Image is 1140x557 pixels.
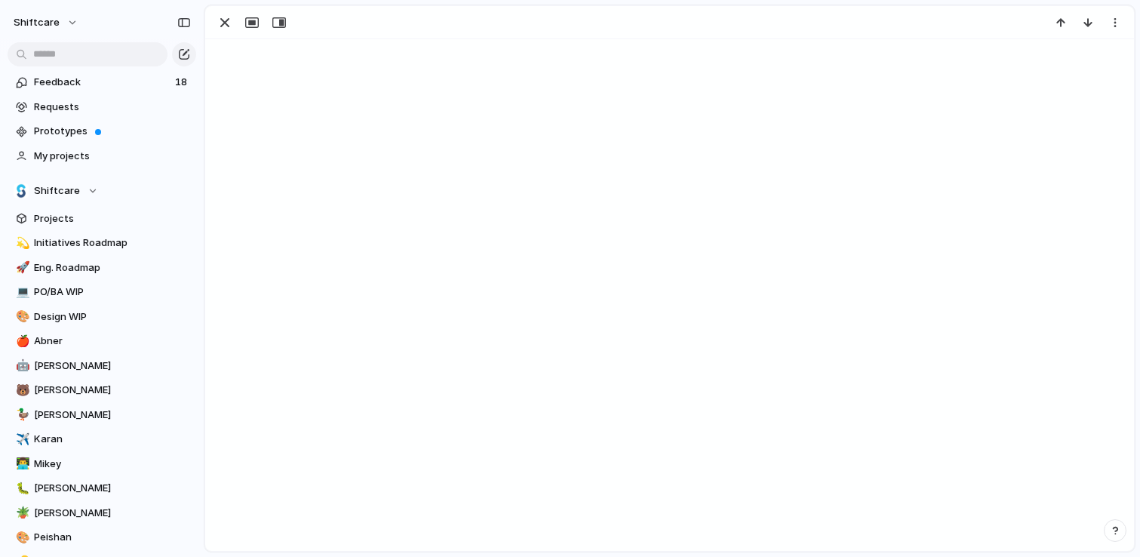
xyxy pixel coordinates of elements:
button: 🚀 [14,260,29,275]
div: 🎨 [16,529,26,546]
span: Eng. Roadmap [34,260,191,275]
span: Mikey [34,457,191,472]
button: Shiftcare [8,180,196,202]
button: 💫 [14,235,29,251]
a: 🦆[PERSON_NAME] [8,404,196,426]
div: 🎨 [16,308,26,325]
div: 💻 [16,284,26,301]
button: 💻 [14,285,29,300]
a: 🪴[PERSON_NAME] [8,502,196,525]
button: 🐻 [14,383,29,398]
span: My projects [34,149,191,164]
a: ✈️Karan [8,428,196,451]
a: Projects [8,208,196,230]
div: 👨‍💻 [16,455,26,472]
a: 🐛[PERSON_NAME] [8,477,196,500]
span: [PERSON_NAME] [34,408,191,423]
button: 🦆 [14,408,29,423]
button: 🐛 [14,481,29,496]
button: shiftcare [7,11,86,35]
span: Karan [34,432,191,447]
span: PO/BA WIP [34,285,191,300]
div: 🪴 [16,504,26,522]
span: [PERSON_NAME] [34,383,191,398]
a: 🎨Design WIP [8,306,196,328]
div: 🚀 [16,259,26,276]
a: Prototypes [8,120,196,143]
a: 🚀Eng. Roadmap [8,257,196,279]
a: 🍎Abner [8,330,196,352]
button: 🍎 [14,334,29,349]
button: ✈️ [14,432,29,447]
span: [PERSON_NAME] [34,506,191,521]
span: Initiatives Roadmap [34,235,191,251]
a: 🤖[PERSON_NAME] [8,355,196,377]
a: 👨‍💻Mikey [8,453,196,475]
div: 🦆 [16,406,26,423]
span: Requests [34,100,191,115]
button: 🪴 [14,506,29,521]
div: 🤖 [16,357,26,374]
span: 18 [175,75,190,90]
a: 🎨Peishan [8,526,196,549]
a: My projects [8,145,196,168]
a: 💫Initiatives Roadmap [8,232,196,254]
button: 👨‍💻 [14,457,29,472]
span: Peishan [34,530,191,545]
a: Feedback18 [8,71,196,94]
span: shiftcare [14,15,60,30]
span: Projects [34,211,191,226]
button: 🎨 [14,530,29,545]
div: 🍎 [16,333,26,350]
button: 🤖 [14,359,29,374]
div: 🐻 [16,382,26,399]
a: 💻PO/BA WIP [8,281,196,303]
a: Requests [8,96,196,118]
span: Shiftcare [34,183,80,198]
div: 💫 [16,235,26,252]
span: [PERSON_NAME] [34,359,191,374]
span: Feedback [34,75,171,90]
a: 🐻[PERSON_NAME] [8,379,196,402]
span: Abner [34,334,191,349]
button: 🎨 [14,309,29,325]
span: [PERSON_NAME] [34,481,191,496]
span: Design WIP [34,309,191,325]
div: ✈️ [16,431,26,448]
span: Prototypes [34,124,191,139]
div: 🐛 [16,480,26,497]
